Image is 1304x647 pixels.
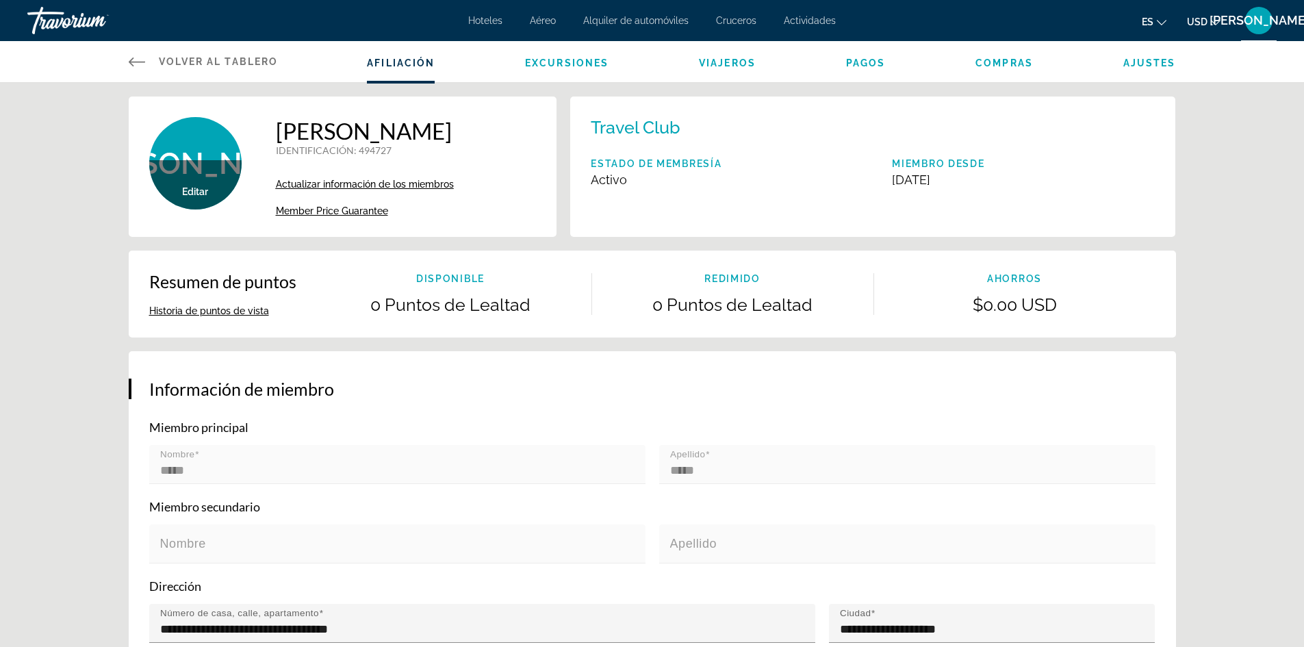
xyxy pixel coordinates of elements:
[699,58,756,68] a: Viajeros
[27,3,164,38] a: Travorium
[276,144,454,156] p: : 494727
[149,579,1155,594] p: Dirección
[975,58,1033,68] a: Compras
[716,15,756,26] a: Cruceros
[591,117,680,138] p: Travel Club
[846,58,886,68] a: Pagos
[160,449,195,459] mat-label: Nombre
[892,158,984,169] p: Miembro desde
[592,294,873,315] p: 0 Puntos de Lealtad
[74,146,316,181] span: [PERSON_NAME]
[583,15,689,26] a: Alquiler de automóviles
[129,41,279,82] a: Volver al tablero
[892,173,984,187] p: [DATE]
[149,379,1155,399] h3: Información de miembro
[592,273,873,284] p: Redimido
[874,294,1155,315] p: $0.00 USD
[1187,16,1207,27] span: USD
[160,608,319,618] mat-label: Número de casa, calle, apartamento
[1142,16,1153,27] span: es
[367,58,435,68] a: Afiliación
[670,537,717,550] mat-label: Apellido
[310,294,591,315] p: 0 Puntos de Lealtad
[276,117,454,144] h1: [PERSON_NAME]
[591,158,721,169] p: Estado de membresía
[160,537,206,550] mat-label: Nombre
[840,608,871,618] mat-label: Ciudad
[182,186,208,197] span: Editar
[874,273,1155,284] p: Ahorros
[525,58,609,68] a: Excursiones
[530,15,556,26] a: Aéreo
[159,56,279,67] span: Volver al tablero
[276,144,354,156] span: IDENTIFICACIÓN
[591,173,721,187] p: Activo
[1142,12,1166,31] button: Change language
[784,15,836,26] a: Actividades
[670,449,705,459] mat-label: Apellido
[468,15,502,26] a: Hoteles
[149,271,296,292] p: Resumen de puntos
[149,305,269,317] button: Historia de puntos de vista
[1123,58,1176,68] a: Ajustes
[276,179,454,190] a: Actualizar información de los miembros
[1187,12,1220,31] button: Change currency
[149,499,1155,514] p: Miembro secundario
[310,273,591,284] p: Disponible
[149,420,1155,435] p: Miembro principal
[1241,6,1277,35] button: User Menu
[276,205,388,216] span: Member Price Guarantee
[182,186,208,198] button: Editar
